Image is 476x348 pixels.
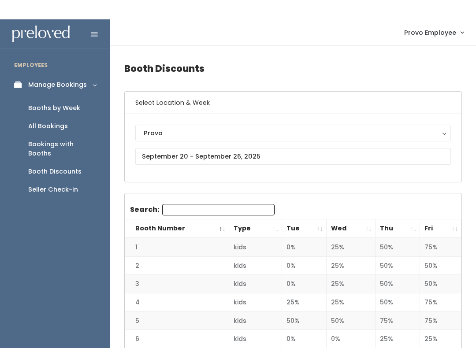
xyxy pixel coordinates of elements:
[375,255,420,274] td: 50%
[404,8,456,18] span: Provo Employee
[326,237,375,255] td: 25%
[125,329,229,347] td: 7
[12,6,70,23] img: preloved logo
[375,274,420,292] td: 50%
[162,185,275,196] input: Search:
[420,329,461,347] td: 75%
[125,311,229,329] td: 6
[282,311,327,329] td: 0%
[420,274,461,292] td: 75%
[135,105,451,122] button: Provo
[282,329,327,347] td: 50%
[326,218,375,237] td: 25%
[282,200,327,219] th: Tue: activate to sort column ascending
[282,255,327,274] td: 0%
[229,311,282,329] td: kids
[375,329,420,347] td: 75%
[420,255,461,274] td: 50%
[125,72,461,95] h6: Select Location & Week
[229,274,282,292] td: kids
[125,292,229,311] td: 5
[229,329,282,347] td: kids
[28,61,87,70] div: Manage Bookings
[375,218,420,237] td: 50%
[395,4,472,22] a: Provo Employee
[375,200,420,219] th: Thu: activate to sort column ascending
[28,166,78,175] div: Seller Check-in
[28,120,96,139] div: Bookings with Booths
[28,102,68,111] div: All Bookings
[282,218,327,237] td: 0%
[420,218,461,237] td: 75%
[28,84,80,93] div: Booths by Week
[125,218,229,237] td: 1
[130,185,275,196] label: Search:
[326,255,375,274] td: 25%
[326,274,375,292] td: 25%
[124,37,462,61] h4: Booth Discounts
[326,292,375,311] td: 50%
[144,109,443,118] div: Provo
[282,237,327,255] td: 0%
[375,311,420,329] td: 25%
[229,237,282,255] td: kids
[135,129,451,145] input: September 20 - September 26, 2025
[282,292,327,311] td: 50%
[375,237,420,255] td: 50%
[326,311,375,329] td: 0%
[229,255,282,274] td: kids
[420,237,461,255] td: 50%
[125,255,229,274] td: 3
[420,311,461,329] td: 25%
[326,200,375,219] th: Wed: activate to sort column ascending
[28,148,82,157] div: Booth Discounts
[375,292,420,311] td: 75%
[229,292,282,311] td: kids
[326,329,375,347] td: 50%
[282,274,327,292] td: 25%
[420,200,461,219] th: Fri: activate to sort column ascending
[125,237,229,255] td: 2
[125,274,229,292] td: 4
[125,200,229,219] th: Booth Number: activate to sort column descending
[420,292,461,311] td: 75%
[229,200,282,219] th: Type: activate to sort column ascending
[229,218,282,237] td: kids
